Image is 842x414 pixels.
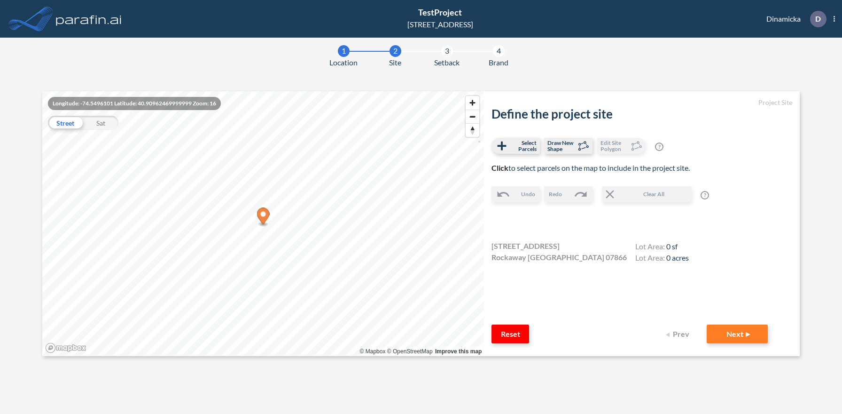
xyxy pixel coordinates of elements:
div: Map marker [257,208,269,227]
a: Mapbox homepage [45,342,86,353]
span: 0 sf [666,242,678,251]
button: Prev [660,325,697,343]
div: 3 [441,45,453,57]
button: Reset [491,325,529,343]
div: [STREET_ADDRESS] [407,19,473,30]
span: Rockaway [GEOGRAPHIC_DATA] 07866 [491,252,627,263]
a: OpenStreetMap [387,348,433,355]
span: [STREET_ADDRESS] [491,240,560,252]
h4: Lot Area: [635,253,689,264]
span: Redo [549,190,562,199]
canvas: Map [42,91,484,356]
div: 1 [338,45,350,57]
button: Redo [544,186,593,202]
span: to select parcels on the map to include in the project site. [491,163,690,172]
div: Dinamicka [752,11,835,27]
b: Click [491,163,508,172]
button: Next [707,325,768,343]
span: Brand [489,57,508,68]
img: logo [54,9,124,28]
span: Site [389,57,401,68]
span: 0 acres [666,253,689,262]
button: Reset bearing to north [466,123,479,137]
a: Mapbox [360,348,386,355]
span: Draw New Shape [547,140,575,152]
span: TestProject [418,7,462,17]
h2: Define the project site [491,107,792,121]
h5: Project Site [491,99,792,107]
span: Setback [434,57,460,68]
span: Edit Site Polygon [600,140,628,152]
div: Longitude: -74.5496101 Latitude: 40.90962469999999 Zoom: 16 [48,97,221,110]
span: Clear All [617,190,690,199]
span: Location [329,57,358,68]
h4: Lot Area: [635,242,689,253]
span: ? [701,191,709,199]
button: Undo [491,186,540,202]
button: Clear All [602,186,691,202]
span: ? [655,143,663,151]
div: Sat [83,116,118,130]
span: Undo [521,190,535,199]
div: 4 [493,45,505,57]
button: Zoom in [466,96,479,110]
div: 2 [390,45,401,57]
span: Select Parcels [509,140,537,152]
div: Street [48,116,83,130]
a: Improve this map [435,348,482,355]
button: Zoom out [466,110,479,123]
span: Reset bearing to north [466,124,479,137]
p: D [815,15,821,23]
